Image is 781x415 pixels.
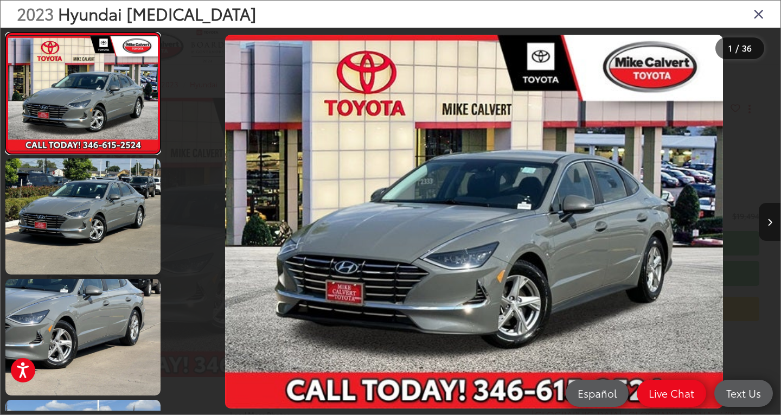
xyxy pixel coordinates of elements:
img: 2023 Hyundai Sonata SE [7,36,159,151]
a: Español [566,380,629,407]
span: / [734,44,740,52]
span: Live Chat [643,386,700,400]
img: 2023 Hyundai Sonata SE [225,35,723,408]
div: 2023 Hyundai Sonata SE 0 [168,35,780,408]
span: 2023 [17,2,54,25]
i: Close gallery [753,7,764,21]
img: 2023 Hyundai Sonata SE [4,157,162,276]
img: 2023 Hyundai Sonata SE [4,278,162,396]
span: 1 [728,42,732,54]
span: Hyundai [MEDICAL_DATA] [58,2,257,25]
span: Español [572,386,622,400]
span: Text Us [721,386,766,400]
a: Live Chat [637,380,706,407]
span: 36 [742,42,752,54]
a: Text Us [714,380,773,407]
button: Next image [759,203,780,241]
